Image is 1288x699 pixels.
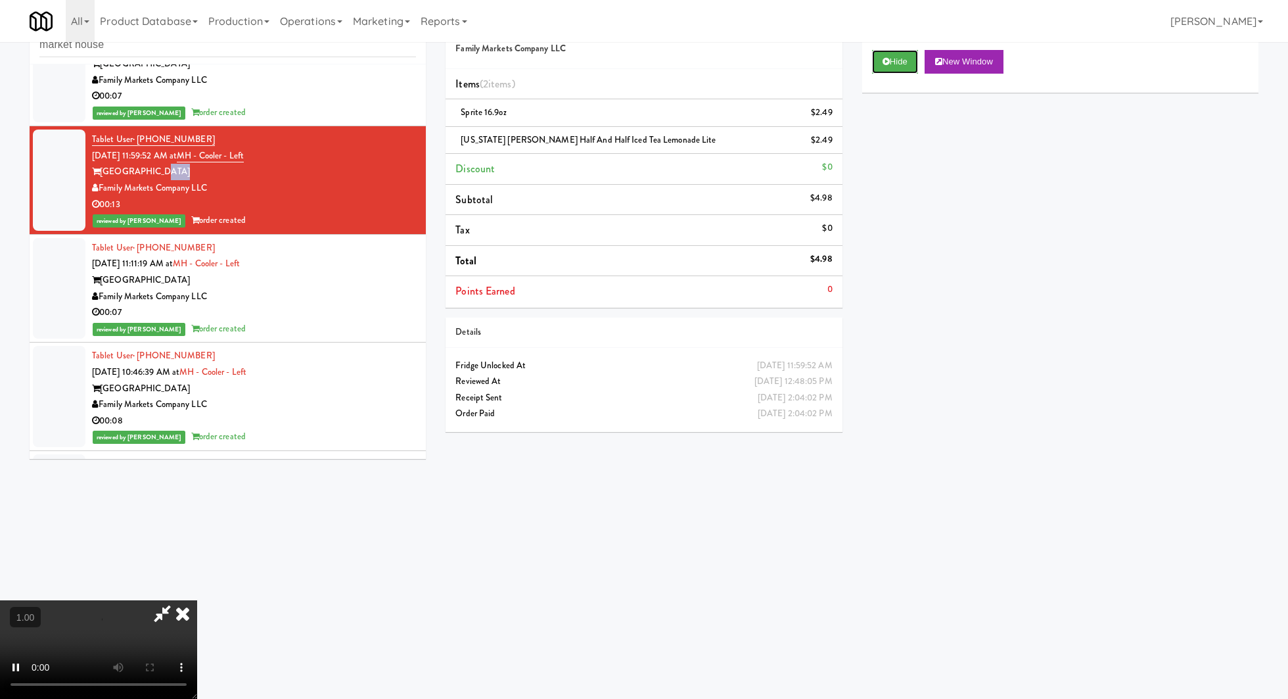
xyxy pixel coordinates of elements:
div: Reviewed At [455,374,832,390]
span: · [PHONE_NUMBER] [133,133,215,145]
span: [DATE] 11:59:52 AM at [92,149,177,162]
div: $0 [822,220,832,237]
li: Tablet User· [PHONE_NUMBER][DATE] 9:41:25 AM atMH - Cooler - Left[GEOGRAPHIC_DATA]Family Markets ... [30,451,426,560]
div: Receipt Sent [455,390,832,406]
div: Order Paid [455,406,832,422]
span: (2 ) [480,76,515,91]
a: MH - Cooler - Left [179,366,246,378]
button: New Window [925,50,1003,74]
div: [GEOGRAPHIC_DATA] [92,272,416,289]
li: Tablet User· [PHONE_NUMBER][DATE] 10:46:39 AM atMH - Cooler - Left[GEOGRAPHIC_DATA]Family Markets... [30,343,426,451]
div: $2.49 [811,132,833,149]
a: MH - Cooler - Left [177,149,244,162]
div: $4.98 [810,251,833,268]
div: $4.98 [810,190,833,206]
div: Family Markets Company LLC [92,180,416,197]
ng-pluralize: items [488,76,512,91]
span: reviewed by [PERSON_NAME] [93,431,185,444]
div: 00:07 [92,88,416,105]
span: Sprite 16.9oz [461,106,506,118]
div: 00:07 [92,304,416,321]
a: MH - Cooler - Left [173,257,240,270]
input: Search vision orders [39,33,416,57]
div: $2.49 [811,105,833,121]
span: order created [191,106,246,118]
div: Details [455,324,832,341]
a: Tablet User· [PHONE_NUMBER] [92,458,215,470]
h5: Family Markets Company LLC [455,44,832,54]
div: 00:13 [92,197,416,213]
div: 0 [827,281,833,298]
span: reviewed by [PERSON_NAME] [93,214,185,228]
button: Hide [872,50,918,74]
div: [DATE] 2:04:02 PM [758,406,833,422]
div: Family Markets Company LLC [92,289,416,305]
li: Tablet User· [PHONE_NUMBER][DATE] 11:11:19 AM atMH - Cooler - Left[GEOGRAPHIC_DATA]Family Markets... [30,235,426,343]
span: order created [191,430,246,443]
span: Discount [455,161,495,176]
a: Tablet User· [PHONE_NUMBER] [92,133,215,146]
span: Items [455,76,515,91]
span: Subtotal [455,192,493,207]
li: Tablet User· [PHONE_NUMBER][DATE] 11:11:54 AM atMH - Pantry - Right[GEOGRAPHIC_DATA]Family Market... [30,18,426,127]
div: [DATE] 12:48:05 PM [754,374,833,390]
li: Tablet User· [PHONE_NUMBER][DATE] 11:59:52 AM atMH - Cooler - Left[GEOGRAPHIC_DATA]Family Markets... [30,126,426,235]
div: [GEOGRAPHIC_DATA] [92,56,416,72]
div: $0 [822,159,832,176]
div: [DATE] 11:59:52 AM [757,358,833,374]
span: · [PHONE_NUMBER] [133,349,215,362]
div: Fridge Unlocked At [455,358,832,374]
div: [DATE] 2:04:02 PM [758,390,833,406]
span: · [PHONE_NUMBER] [133,458,215,470]
span: Points Earned [455,283,515,299]
div: 00:08 [92,413,416,429]
span: order created [191,322,246,335]
span: order created [191,214,246,226]
div: Family Markets Company LLC [92,72,416,89]
div: [GEOGRAPHIC_DATA] [92,381,416,397]
span: reviewed by [PERSON_NAME] [93,107,185,120]
span: Total [455,253,476,268]
img: Micromart [30,10,53,33]
div: Family Markets Company LLC [92,397,416,413]
span: [DATE] 11:11:19 AM at [92,257,173,270]
div: [GEOGRAPHIC_DATA] [92,164,416,180]
span: Tax [455,222,469,237]
span: [DATE] 10:46:39 AM at [92,366,179,378]
span: · [PHONE_NUMBER] [133,241,215,254]
a: Tablet User· [PHONE_NUMBER] [92,349,215,362]
span: reviewed by [PERSON_NAME] [93,323,185,336]
a: Tablet User· [PHONE_NUMBER] [92,241,215,254]
span: [US_STATE] [PERSON_NAME] Half and Half Iced Tea Lemonade Lite [461,133,716,146]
